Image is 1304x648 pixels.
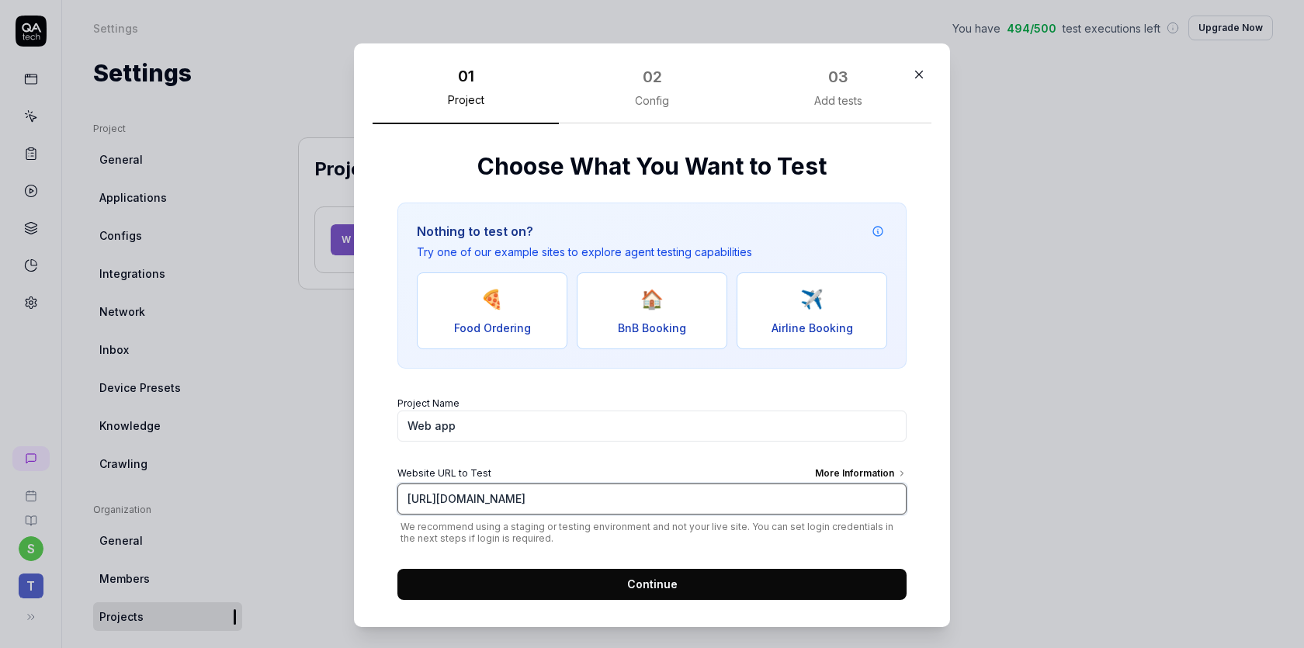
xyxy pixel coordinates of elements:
[454,320,531,336] span: Food Ordering
[618,320,686,336] span: BnB Booking
[448,93,484,107] div: Project
[828,65,848,88] div: 03
[480,286,504,314] span: 🍕
[635,94,669,108] div: Config
[417,244,752,260] p: Try one of our example sites to explore agent testing capabilities
[397,149,907,184] h2: Choose What You Want to Test
[737,272,887,349] button: ✈️Airline Booking
[640,286,664,314] span: 🏠
[907,62,931,87] button: Close Modal
[417,272,567,349] button: 🍕Food Ordering
[643,65,662,88] div: 02
[397,569,907,600] button: Continue
[397,397,907,442] label: Project Name
[814,94,862,108] div: Add tests
[397,411,907,442] input: Project Name
[772,320,853,336] span: Airline Booking
[417,222,752,241] h3: Nothing to test on?
[397,483,907,515] input: Website URL to TestMore Information
[627,576,678,592] span: Continue
[577,272,727,349] button: 🏠BnB Booking
[815,466,907,483] div: More Information
[397,521,907,544] span: We recommend using a staging or testing environment and not your live site. You can set login cre...
[800,286,824,314] span: ✈️
[869,222,887,241] button: Example attribution information
[458,64,474,88] div: 01
[397,466,491,483] span: Website URL to Test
